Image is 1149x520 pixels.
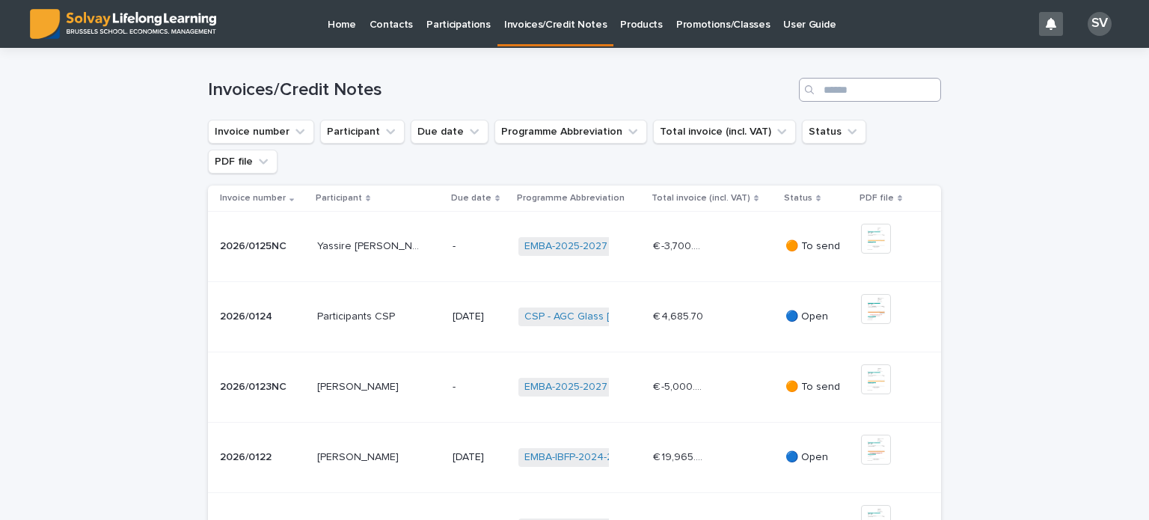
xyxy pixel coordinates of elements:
p: - [453,240,506,253]
button: Participant [320,120,405,144]
p: 2026/0122 [220,448,275,464]
p: - [453,381,506,394]
p: [DATE] [453,451,506,464]
button: Invoice number [208,120,314,144]
p: 🟠 To send [785,381,849,394]
p: Programme Abbreviation [517,190,625,207]
p: Yassire [PERSON_NAME] [317,237,427,253]
p: 🔵 Open [785,311,849,323]
p: € 19,965.00 [653,448,709,464]
p: 2026/0123NC [220,378,289,394]
a: EMBA-2025-2027 (54045) [524,381,649,394]
p: Total invoice (incl. VAT) [652,190,750,207]
tr: 2026/01222026/0122 [PERSON_NAME][PERSON_NAME] [DATE]EMBA-IBFP-2024-2025 (55064) € 19,965.00€ 19,9... [208,422,941,492]
p: Participants CSP [317,308,398,323]
p: Status [784,190,812,207]
p: PDF file [860,190,894,207]
a: EMBA-2025-2027 (54045) [524,240,649,253]
p: € -5,000.00 [653,378,709,394]
p: 2026/0125NC [220,237,289,253]
p: 2026/0124 [220,308,275,323]
button: Programme Abbreviation [494,120,647,144]
p: [DATE] [453,311,506,323]
img: ED0IkcNQHGZZMpCVrDht [30,9,216,39]
p: [PERSON_NAME] [317,448,402,464]
p: Participant [316,190,362,207]
tr: 2026/01242026/0124 Participants CSPParticipants CSP [DATE]CSP - AGC Glass [GEOGRAPHIC_DATA]-2024-... [208,282,941,352]
button: Due date [411,120,488,144]
a: EMBA-IBFP-2024-2025 (55064) [524,451,672,464]
button: PDF file [208,150,278,174]
p: € 4,685.70 [653,308,706,323]
p: [PERSON_NAME] [317,378,402,394]
p: Due date [451,190,491,207]
input: Search [799,78,941,102]
a: CSP - AGC Glass [GEOGRAPHIC_DATA]-2024-2025 (53030) [524,311,806,323]
button: Total invoice (incl. VAT) [653,120,796,144]
p: 🟠 To send [785,240,849,253]
tr: 2026/0125NC2026/0125NC Yassire [PERSON_NAME]Yassire [PERSON_NAME] -EMBA-2025-2027 (54045) € -3,70... [208,212,941,282]
button: Status [802,120,866,144]
div: SV [1088,12,1112,36]
h1: Invoices/Credit Notes [208,79,793,101]
p: € -3,700.00 [653,237,709,253]
p: Invoice number [220,190,286,207]
tr: 2026/0123NC2026/0123NC [PERSON_NAME][PERSON_NAME] -EMBA-2025-2027 (54045) € -5,000.00€ -5,000.00 ... [208,352,941,422]
p: 🔵 Open [785,451,849,464]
